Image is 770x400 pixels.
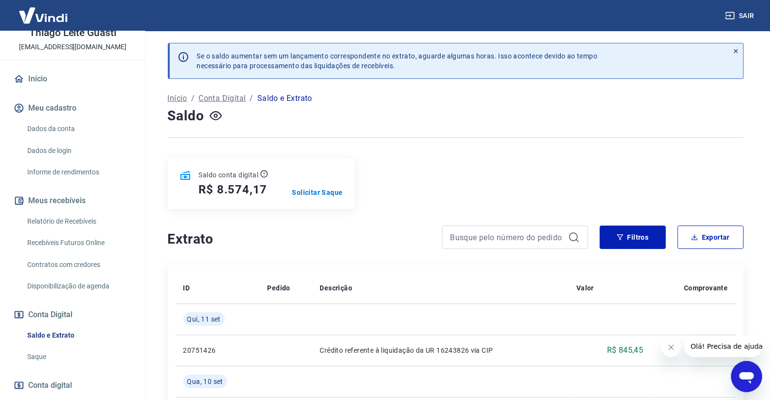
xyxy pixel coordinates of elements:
p: Comprovante [684,283,728,293]
a: Dados de login [23,141,134,161]
p: Se o saldo aumentar sem um lançamento correspondente no extrato, aguarde algumas horas. Isso acon... [197,51,598,71]
a: Relatório de Recebíveis [23,211,134,231]
button: Conta Digital [12,304,134,325]
button: Sair [723,7,758,25]
a: Conta Digital [198,93,246,104]
button: Meus recebíveis [12,190,134,211]
p: Crédito referente à liquidação da UR 16243826 via CIP [320,345,561,355]
p: [EMAIL_ADDRESS][DOMAIN_NAME] [19,42,126,52]
a: Recebíveis Futuros Online [23,233,134,253]
h5: R$ 8.574,17 [199,182,268,197]
button: Exportar [678,226,744,249]
p: Thiago Leite Guasti [29,28,116,38]
span: Qua, 10 set [187,377,223,386]
h4: Extrato [168,229,430,249]
p: / [191,93,195,104]
button: Meu cadastro [12,97,134,119]
iframe: Mensagem da empresa [685,336,762,357]
input: Busque pelo número do pedido [450,230,564,245]
a: Início [12,68,134,90]
iframe: Fechar mensagem [662,338,681,357]
img: Vindi [12,0,75,30]
p: R$ 845,45 [607,344,644,356]
p: ID [183,283,190,293]
a: Saldo e Extrato [23,325,134,345]
p: 20751426 [183,345,252,355]
p: / [250,93,253,104]
p: Pedido [268,283,290,293]
p: Descrição [320,283,353,293]
a: Contratos com credores [23,255,134,275]
span: Olá! Precisa de ajuda? [6,7,82,15]
iframe: Botão para abrir a janela de mensagens [731,361,762,392]
h4: Saldo [168,106,204,126]
a: Conta digital [12,375,134,396]
button: Filtros [600,226,666,249]
span: Qui, 11 set [187,314,221,324]
a: Disponibilização de agenda [23,276,134,296]
a: Informe de rendimentos [23,162,134,182]
span: Conta digital [28,379,72,392]
p: Saldo conta digital [199,170,259,180]
a: Início [168,93,187,104]
a: Saque [23,347,134,367]
p: Saldo e Extrato [257,93,312,104]
a: Dados da conta [23,119,134,139]
a: Solicitar Saque [292,188,343,197]
p: Valor [576,283,594,293]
